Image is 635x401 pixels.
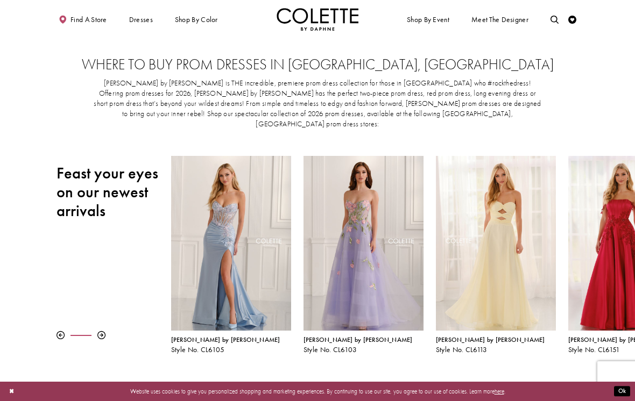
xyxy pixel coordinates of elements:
button: Close Dialog [5,384,18,399]
div: Colette by Daphne Style No. CL6113 [436,336,556,354]
h2: Where to buy prom dresses in [GEOGRAPHIC_DATA], [GEOGRAPHIC_DATA] [73,56,562,73]
a: Visit Colette by Daphne Style No. CL6105 Page [171,156,291,331]
span: Shop by color [173,8,220,31]
p: Website uses cookies to give you personalized shopping and marketing experiences. By continuing t... [59,386,576,397]
a: Visit Colette by Daphne Style No. CL6103 Page [304,156,424,331]
span: Dresses [129,16,153,24]
a: Visit Colette by Daphne Style No. CL6113 Page [436,156,556,331]
p: [PERSON_NAME] by [PERSON_NAME] is THE incredible, premiere prom dress collection for those in [GE... [93,78,543,130]
span: Style No. CL6103 [304,345,357,354]
div: Colette by Daphne Style No. CL6113 [429,150,562,360]
a: Check Wishlist [566,8,578,31]
button: Submit Dialog [614,386,630,397]
a: here [495,388,504,395]
span: Shop By Event [405,8,451,31]
span: Style No. CL6113 [436,345,488,354]
a: Visit Home Page [277,8,358,31]
div: Colette by Daphne Style No. CL6103 [304,336,424,354]
div: Colette by Daphne Style No. CL6103 [297,150,429,360]
a: Find a store [57,8,109,31]
div: Colette by Daphne Style No. CL6105 [165,150,297,360]
span: Shop By Event [407,16,449,24]
span: [PERSON_NAME] by [PERSON_NAME] [304,335,413,344]
img: Colette by Daphne [277,8,358,31]
span: Find a store [70,16,107,24]
span: Shop by color [175,16,218,24]
span: Dresses [127,8,155,31]
a: Meet the designer [469,8,531,31]
span: Style No. CL6151 [568,345,620,354]
span: Style No. CL6105 [171,345,225,354]
span: [PERSON_NAME] by [PERSON_NAME] [436,335,545,344]
h2: Feast your eyes on our newest arrivals [57,164,163,220]
a: Toggle search [548,8,561,31]
div: Colette by Daphne Style No. CL6105 [171,336,291,354]
span: Meet the designer [471,16,528,24]
span: [PERSON_NAME] by [PERSON_NAME] [171,335,280,344]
